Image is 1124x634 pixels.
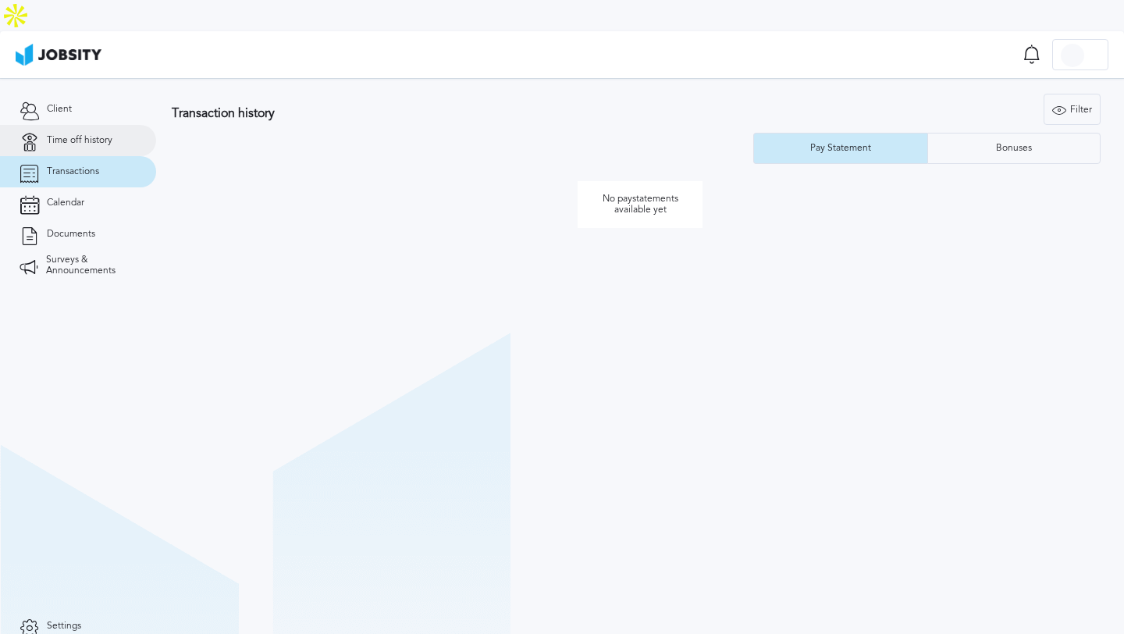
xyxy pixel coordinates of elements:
button: Bonuses [927,133,1101,164]
span: Transactions [47,166,99,177]
span: Calendar [47,198,84,208]
p: No paystatements available yet [578,181,702,228]
button: Pay Statement [753,133,927,164]
img: ab4bad089aa723f57921c736e9817d99.png [16,44,101,66]
div: Filter [1044,94,1100,126]
span: Time off history [47,135,112,146]
span: Documents [47,229,95,240]
div: Pay Statement [802,143,879,154]
span: Client [47,104,72,115]
span: Surveys & Announcements [46,255,137,276]
h3: Transaction history [172,106,679,120]
button: Filter [1044,94,1101,125]
span: Settings [47,621,81,632]
div: Bonuses [988,143,1040,154]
